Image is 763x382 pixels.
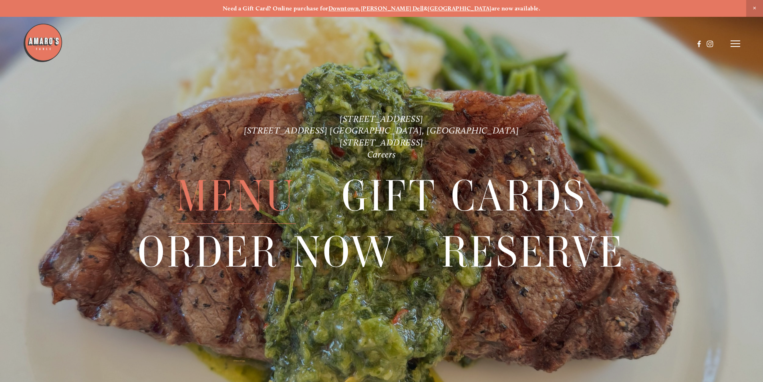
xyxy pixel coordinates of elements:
span: Menu [176,169,296,224]
a: Gift Cards [342,169,587,224]
a: [STREET_ADDRESS] [GEOGRAPHIC_DATA], [GEOGRAPHIC_DATA] [244,125,519,136]
span: Gift Cards [342,169,587,224]
a: [PERSON_NAME] Dell [361,5,424,12]
a: Downtown [328,5,359,12]
a: [STREET_ADDRESS] [340,137,423,148]
a: Reserve [441,224,625,279]
a: Menu [176,169,296,224]
a: Careers [367,149,396,160]
strong: & [424,5,428,12]
a: Order Now [138,224,395,279]
img: Amaro's Table [23,23,63,63]
strong: are now available. [491,5,540,12]
strong: Need a Gift Card? Online purchase for [223,5,328,12]
a: [STREET_ADDRESS] [340,113,423,124]
strong: , [359,5,360,12]
a: [GEOGRAPHIC_DATA] [428,5,491,12]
